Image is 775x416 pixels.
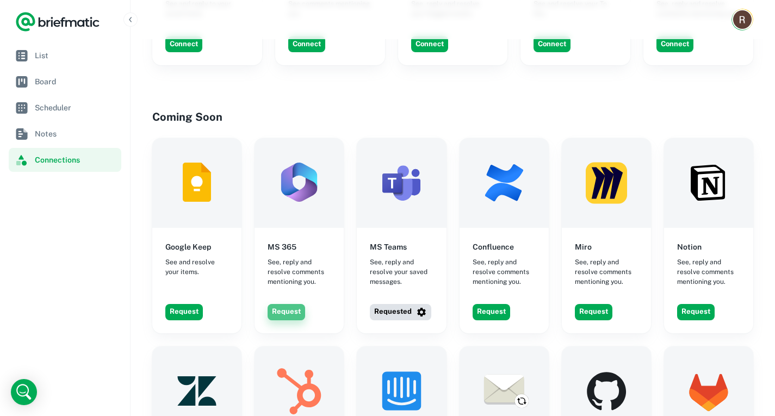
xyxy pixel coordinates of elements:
span: See, reply and resolve comments mentioning you. [575,257,638,287]
button: Connect [288,36,325,52]
img: River Providence [733,10,752,29]
h6: Confluence [473,241,514,253]
span: Scheduler [35,102,117,114]
span: See, reply and resolve your saved messages. [370,257,433,287]
h6: Miro [575,241,592,253]
button: Request [473,304,510,320]
span: Connections [35,154,117,166]
h4: Coming Soon [152,109,753,125]
span: See, reply and resolve comments mentioning you. [677,257,740,287]
h6: MS 365 [268,241,296,253]
button: Request [575,304,612,320]
h6: Google Keep [165,241,211,253]
button: Request [165,304,203,320]
button: Connect [411,36,448,52]
img: Confluence [460,138,549,227]
img: Miro [562,138,651,227]
img: Notion [664,138,753,227]
button: Request [268,304,305,320]
span: Board [35,76,117,88]
span: See and resolve your items. [165,257,228,277]
h6: Notion [677,241,702,253]
button: Request [677,304,715,320]
img: MS 365 [255,138,344,227]
button: Account button [731,9,753,30]
img: Google Keep [152,138,241,227]
a: List [9,44,121,67]
span: Notes [35,128,117,140]
button: Connect [534,36,571,52]
button: Requested [370,304,431,320]
button: Connect [656,36,693,52]
a: Scheduler [9,96,121,120]
img: MS Teams [357,138,446,227]
a: Board [9,70,121,94]
a: Logo [15,11,100,33]
span: See, reply and resolve comments mentioning you. [473,257,536,287]
a: Connections [9,148,121,172]
a: Notes [9,122,121,146]
span: See, reply and resolve comments mentioning you. [268,257,331,287]
h6: MS Teams [370,241,407,253]
button: Connect [165,36,202,52]
div: Open Intercom Messenger [11,379,37,405]
span: List [35,49,117,61]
